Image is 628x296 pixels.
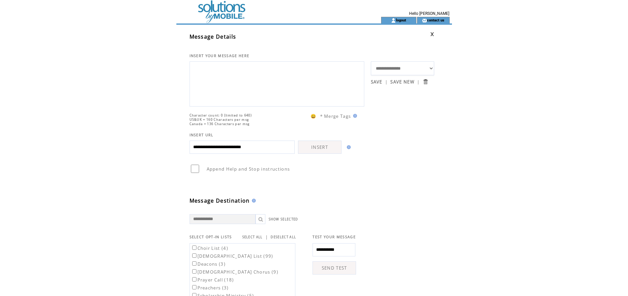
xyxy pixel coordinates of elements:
[427,18,444,22] a: contact us
[298,141,342,154] a: INSERT
[192,261,196,266] input: Deacons (3)
[417,79,420,85] span: |
[207,166,290,172] span: Append Help and Stop instructions
[190,133,214,137] span: INSERT URL
[190,197,250,204] span: Message Destination
[396,18,406,22] a: logout
[191,261,226,267] label: Deacons (3)
[190,235,232,239] span: SELECT OPT-IN LISTS
[242,235,263,239] a: SELECT ALL
[192,277,196,281] input: Prayer Call (18)
[191,253,273,259] label: [DEMOGRAPHIC_DATA] List (99)
[192,285,196,289] input: Preachers (3)
[269,217,298,221] a: SHOW SELECTED
[190,53,250,58] span: INSERT YOUR MESSAGE HERE
[250,199,256,203] img: help.gif
[191,277,234,283] label: Prayer Call (18)
[351,114,357,118] img: help.gif
[190,117,249,122] span: US&UK = 160 Characters per msg
[311,113,316,119] span: 😀
[371,79,382,85] a: SAVE
[190,122,250,126] span: Canada = 136 Characters per msg
[313,235,356,239] span: TEST YOUR MESSAGE
[191,245,228,251] label: Choir List (4)
[320,113,351,119] span: * Merge Tags
[391,18,396,23] img: account_icon.gif
[409,11,449,16] span: Hello [PERSON_NAME]
[190,33,236,40] span: Message Details
[191,285,229,291] label: Preachers (3)
[345,145,351,149] img: help.gif
[313,261,356,275] a: SEND TEST
[192,246,196,250] input: Choir List (4)
[422,79,429,85] input: Submit
[190,113,252,117] span: Character count: 0 (limited to 640)
[192,269,196,274] input: [DEMOGRAPHIC_DATA] Chorus (9)
[271,235,296,239] a: DESELECT ALL
[192,253,196,258] input: [DEMOGRAPHIC_DATA] List (99)
[385,79,388,85] span: |
[191,269,279,275] label: [DEMOGRAPHIC_DATA] Chorus (9)
[265,234,268,240] span: |
[390,79,414,85] a: SAVE NEW
[422,18,427,23] img: contact_us_icon.gif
